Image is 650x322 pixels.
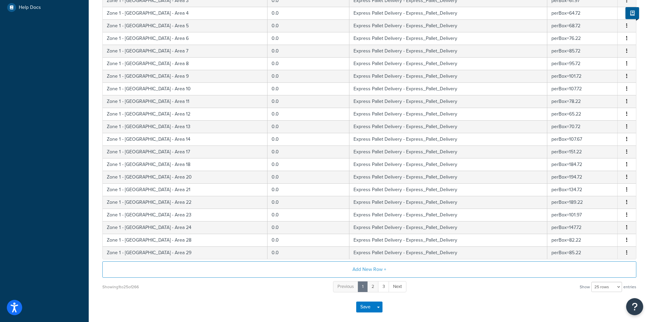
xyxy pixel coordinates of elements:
td: perBox=194.72 [547,171,618,183]
td: perBox=101.97 [547,209,618,221]
td: Express Pallet Delivery - Express_Pallet_Delivery [349,120,547,133]
td: 0.0 [268,234,349,246]
div: Showing 1 to 25 of 266 [102,282,139,292]
td: Zone 1 - [GEOGRAPHIC_DATA] - Area 22 [103,196,268,209]
td: perBox=78.22 [547,95,618,108]
td: Express Pallet Delivery - Express_Pallet_Delivery [349,32,547,45]
td: 0.0 [268,196,349,209]
span: Help Docs [19,5,41,11]
td: Express Pallet Delivery - Express_Pallet_Delivery [349,45,547,57]
td: perBox=70.72 [547,120,618,133]
td: Express Pallet Delivery - Express_Pallet_Delivery [349,145,547,158]
td: Express Pallet Delivery - Express_Pallet_Delivery [349,108,547,120]
td: Express Pallet Delivery - Express_Pallet_Delivery [349,95,547,108]
a: 1 [358,281,368,292]
td: perBox=68.72 [547,19,618,32]
td: 0.0 [268,246,349,259]
td: Zone 1 - [GEOGRAPHIC_DATA] - Area 10 [103,82,268,95]
td: perBox=64.72 [547,7,618,19]
td: 0.0 [268,95,349,108]
td: perBox=82.22 [547,234,618,246]
td: Express Pallet Delivery - Express_Pallet_Delivery [349,234,547,246]
span: Next [393,283,402,290]
td: Zone 1 - [GEOGRAPHIC_DATA] - Area 28 [103,234,268,246]
td: 0.0 [268,19,349,32]
button: Save [356,302,375,312]
td: Express Pallet Delivery - Express_Pallet_Delivery [349,183,547,196]
a: Next [389,281,406,292]
td: perBox=151.22 [547,145,618,158]
a: 2 [367,281,379,292]
td: Zone 1 - [GEOGRAPHIC_DATA] - Area 5 [103,19,268,32]
td: 0.0 [268,32,349,45]
td: Express Pallet Delivery - Express_Pallet_Delivery [349,196,547,209]
span: Show [580,282,590,292]
td: Express Pallet Delivery - Express_Pallet_Delivery [349,158,547,171]
td: perBox=134.72 [547,183,618,196]
td: Zone 1 - [GEOGRAPHIC_DATA] - Area 12 [103,108,268,120]
td: 0.0 [268,171,349,183]
td: Zone 1 - [GEOGRAPHIC_DATA] - Area 29 [103,246,268,259]
td: Zone 1 - [GEOGRAPHIC_DATA] - Area 14 [103,133,268,145]
td: Express Pallet Delivery - Express_Pallet_Delivery [349,133,547,145]
td: Express Pallet Delivery - Express_Pallet_Delivery [349,209,547,221]
td: perBox=107.67 [547,133,618,145]
td: perBox=65.22 [547,108,618,120]
td: Express Pallet Delivery - Express_Pallet_Delivery [349,70,547,82]
td: Express Pallet Delivery - Express_Pallet_Delivery [349,221,547,234]
td: 0.0 [268,221,349,234]
td: Zone 1 - [GEOGRAPHIC_DATA] - Area 7 [103,45,268,57]
td: 0.0 [268,183,349,196]
td: Express Pallet Delivery - Express_Pallet_Delivery [349,82,547,95]
td: 0.0 [268,120,349,133]
span: Previous [337,283,354,290]
td: 0.0 [268,70,349,82]
td: Zone 1 - [GEOGRAPHIC_DATA] - Area 4 [103,7,268,19]
td: 0.0 [268,209,349,221]
td: perBox=101.72 [547,70,618,82]
td: Zone 1 - [GEOGRAPHIC_DATA] - Area 24 [103,221,268,234]
td: 0.0 [268,108,349,120]
a: Help Docs [5,1,84,14]
td: 0.0 [268,7,349,19]
td: 0.0 [268,57,349,70]
td: perBox=76.22 [547,32,618,45]
td: perBox=184.72 [547,158,618,171]
td: Zone 1 - [GEOGRAPHIC_DATA] - Area 17 [103,145,268,158]
td: perBox=95.72 [547,57,618,70]
td: Zone 1 - [GEOGRAPHIC_DATA] - Area 20 [103,171,268,183]
a: Previous [333,281,358,292]
td: Express Pallet Delivery - Express_Pallet_Delivery [349,57,547,70]
td: 0.0 [268,158,349,171]
td: Zone 1 - [GEOGRAPHIC_DATA] - Area 18 [103,158,268,171]
td: 0.0 [268,133,349,145]
td: Express Pallet Delivery - Express_Pallet_Delivery [349,246,547,259]
a: 3 [378,281,389,292]
td: 0.0 [268,45,349,57]
span: entries [623,282,636,292]
td: Express Pallet Delivery - Express_Pallet_Delivery [349,19,547,32]
td: Express Pallet Delivery - Express_Pallet_Delivery [349,7,547,19]
td: perBox=189.22 [547,196,618,209]
button: Add New Row + [102,261,636,278]
td: Zone 1 - [GEOGRAPHIC_DATA] - Area 21 [103,183,268,196]
td: Zone 1 - [GEOGRAPHIC_DATA] - Area 23 [103,209,268,221]
td: perBox=85.72 [547,45,618,57]
td: Zone 1 - [GEOGRAPHIC_DATA] - Area 6 [103,32,268,45]
td: Zone 1 - [GEOGRAPHIC_DATA] - Area 13 [103,120,268,133]
button: Show Help Docs [625,7,639,19]
td: 0.0 [268,82,349,95]
td: Express Pallet Delivery - Express_Pallet_Delivery [349,171,547,183]
td: Zone 1 - [GEOGRAPHIC_DATA] - Area 8 [103,57,268,70]
button: Open Resource Center [626,298,643,315]
td: perBox=85.22 [547,246,618,259]
td: Zone 1 - [GEOGRAPHIC_DATA] - Area 9 [103,70,268,82]
td: perBox=147.72 [547,221,618,234]
td: 0.0 [268,145,349,158]
td: perBox=107.72 [547,82,618,95]
td: Zone 1 - [GEOGRAPHIC_DATA] - Area 11 [103,95,268,108]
